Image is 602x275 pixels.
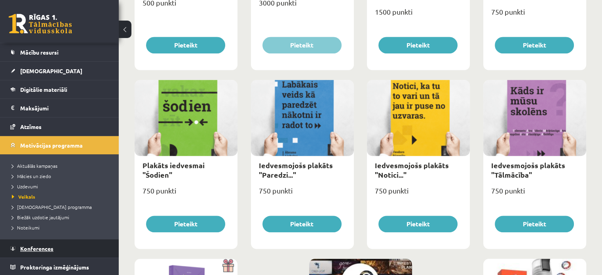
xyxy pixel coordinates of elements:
span: Aktuālās kampaņas [12,163,57,169]
a: Uzdevumi [12,183,111,190]
a: Noteikumi [12,224,111,231]
img: Dāvana ar pārsteigumu [220,259,237,272]
button: Pieteikt [262,216,342,232]
span: Noteikumi [12,224,40,231]
span: Konferences [20,245,53,252]
div: 750 punkti [251,184,354,204]
a: [DEMOGRAPHIC_DATA] [10,62,109,80]
span: Motivācijas programma [20,142,83,149]
a: Rīgas 1. Tālmācības vidusskola [9,14,72,34]
div: 1500 punkti [367,5,470,25]
button: Pieteikt [262,37,342,53]
span: Mācību resursi [20,49,59,56]
span: Uzdevumi [12,183,38,190]
span: Veikals [12,193,35,200]
div: 750 punkti [483,184,586,204]
a: Veikals [12,193,111,200]
a: Plakāts iedvesmai "Šodien" [142,161,205,179]
a: Konferences [10,239,109,258]
button: Pieteikt [378,37,458,53]
a: Maksājumi [10,99,109,117]
span: [DEMOGRAPHIC_DATA] [20,67,82,74]
a: Atzīmes [10,118,109,136]
a: Digitālie materiāli [10,80,109,99]
a: Aktuālās kampaņas [12,162,111,169]
button: Pieteikt [146,216,225,232]
a: Mācies un ziedo [12,173,111,180]
button: Pieteikt [378,216,458,232]
a: Motivācijas programma [10,136,109,154]
span: Digitālie materiāli [20,86,67,93]
button: Pieteikt [146,37,225,53]
legend: Maksājumi [20,99,109,117]
div: 750 punkti [135,184,237,204]
span: [DEMOGRAPHIC_DATA] programma [12,204,92,210]
span: Mācies un ziedo [12,173,51,179]
div: 750 punkti [367,184,470,204]
button: Pieteikt [495,37,574,53]
a: Iedvesmojošs plakāts "Paredzi..." [259,161,333,179]
button: Pieteikt [495,216,574,232]
span: Proktoringa izmēģinājums [20,264,89,271]
a: Iedvesmojošs plakāts "Tālmācība" [491,161,565,179]
span: Atzīmes [20,123,42,130]
a: Mācību resursi [10,43,109,61]
a: [DEMOGRAPHIC_DATA] programma [12,203,111,211]
a: Iedvesmojošs plakāts "Notici..." [375,161,449,179]
span: Biežāk uzdotie jautājumi [12,214,69,220]
a: Biežāk uzdotie jautājumi [12,214,111,221]
div: 750 punkti [483,5,586,25]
